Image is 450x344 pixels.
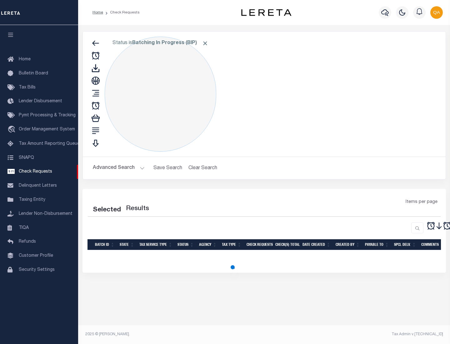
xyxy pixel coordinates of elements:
[132,41,208,46] b: Batching In Progress (BIP)
[19,240,36,244] span: Refunds
[197,239,219,250] th: Agency
[126,204,149,214] label: Results
[362,239,392,250] th: Payable To
[19,225,29,230] span: TIQA
[175,239,197,250] th: Status
[269,331,443,337] div: Tax Admin v.[TECHNICAL_ID]
[19,212,72,216] span: Lender Non-Disbursement
[333,239,362,250] th: Created By
[419,239,447,250] th: Comments
[300,239,333,250] th: Date Created
[19,85,36,90] span: Tax Bills
[103,10,140,15] li: Check Requests
[92,11,103,14] a: Home
[244,239,273,250] th: Check Requests
[406,199,437,206] span: Items per page
[81,331,264,337] div: 2025 © [PERSON_NAME].
[93,162,145,174] button: Advanced Search
[19,113,76,118] span: Pymt Processing & Tracking
[19,254,53,258] span: Customer Profile
[19,155,34,160] span: SNAPQ
[430,6,443,19] img: svg+xml;base64,PHN2ZyB4bWxucz0iaHR0cDovL3d3dy53My5vcmcvMjAwMC9zdmciIHBvaW50ZXItZXZlbnRzPSJub25lIi...
[19,99,62,104] span: Lender Disbursement
[19,127,75,132] span: Order Management System
[19,184,57,188] span: Delinquent Letters
[117,239,137,250] th: State
[7,126,17,134] i: travel_explore
[19,198,45,202] span: Taxing Entity
[392,239,419,250] th: Spcl Delv.
[105,37,216,152] div: Click to Edit
[273,239,300,250] th: Check(s) Total
[92,239,117,250] th: Batch Id
[19,169,52,174] span: Check Requests
[19,71,48,76] span: Bulletin Board
[93,205,121,215] div: Selected
[186,162,220,174] button: Clear Search
[219,239,244,250] th: Tax Type
[150,162,186,174] button: Save Search
[19,268,55,272] span: Security Settings
[202,40,208,47] span: Click to Remove
[241,9,291,16] img: logo-dark.svg
[19,142,80,146] span: Tax Amount Reporting Queue
[137,239,175,250] th: Tax Service Type
[19,57,31,62] span: Home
